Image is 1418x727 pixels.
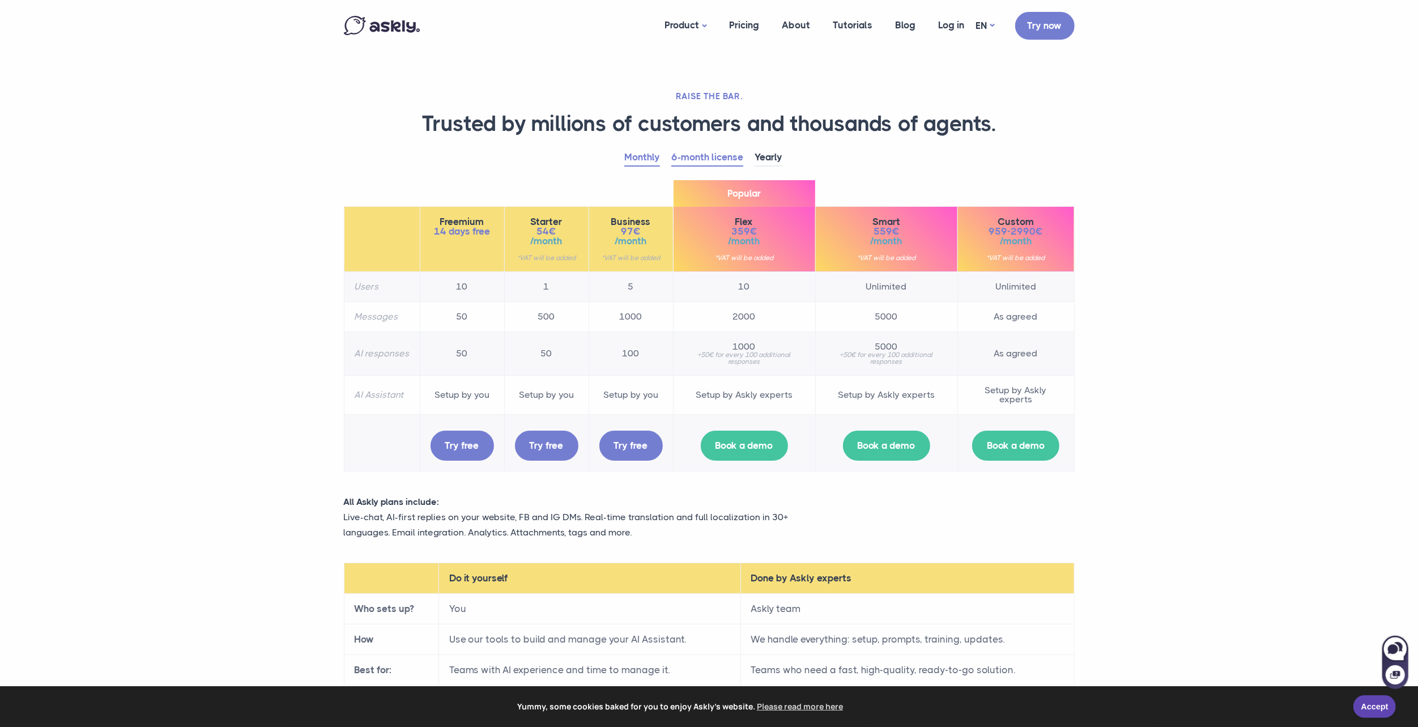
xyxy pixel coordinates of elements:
[504,375,589,414] td: Setup by you
[589,331,673,375] td: 100
[968,236,1064,246] span: /month
[344,271,420,301] th: Users
[671,149,743,167] a: 6-month license
[420,301,504,331] td: 50
[968,349,1064,358] span: As agreed
[826,236,947,246] span: /month
[957,301,1074,331] td: As agreed
[826,254,947,261] small: *VAT will be added
[1353,695,1396,718] a: Accept
[344,301,420,331] th: Messages
[438,624,740,655] td: Use our tools to build and manage your AI Assistant.
[344,16,420,35] img: Askly
[674,180,815,207] span: Popular
[927,3,976,47] a: Log in
[431,431,494,461] a: Try free
[826,342,947,351] span: 5000
[1381,634,1410,690] iframe: Askly chat
[826,227,947,236] span: 559€
[344,509,825,540] p: Live-chat, AI-first replies on your website, FB and IG DMs. Real-time translation and full locali...
[344,91,1075,102] h2: RAISE THE BAR.
[420,375,504,414] td: Setup by you
[884,3,927,47] a: Blog
[420,331,504,375] td: 50
[684,217,805,227] span: Flex
[972,431,1059,461] a: Book a demo
[515,431,578,461] a: Try free
[822,3,884,47] a: Tutorials
[1015,12,1075,40] a: Try now
[976,18,995,34] a: EN
[968,227,1064,236] span: 959-2990€
[515,227,578,236] span: 54€
[740,624,1074,655] td: We handle everything: setup, prompts, training, updates.
[740,655,1074,686] td: Teams who need a fast, high-quality, ready-to-go solution.
[589,301,673,331] td: 1000
[740,594,1074,624] td: Askly team
[599,217,663,227] span: Business
[755,698,845,715] a: learn more about cookies
[589,271,673,301] td: 5
[589,375,673,414] td: Setup by you
[515,236,578,246] span: /month
[684,254,805,261] small: *VAT will be added
[344,331,420,375] th: AI responses
[968,217,1064,227] span: Custom
[815,301,957,331] td: 5000
[684,342,805,351] span: 1000
[16,698,1345,715] span: Yummy, some cookies baked for you to enjoy Askly's website.
[504,331,589,375] td: 50
[438,655,740,686] td: Teams with AI experience and time to manage it.
[826,217,947,227] span: Smart
[344,110,1075,138] h1: Trusted by millions of customers and thousands of agents.
[957,271,1074,301] td: Unlimited
[740,563,1074,594] th: Done by Askly experts
[344,655,438,686] th: Best for:
[771,3,822,47] a: About
[438,594,740,624] td: You
[684,236,805,246] span: /month
[599,236,663,246] span: /month
[673,375,815,414] td: Setup by Askly experts
[957,375,1074,414] td: Setup by Askly experts
[515,254,578,261] small: *VAT will be added
[431,227,494,236] span: 14 days free
[431,217,494,227] span: Freemium
[968,254,1064,261] small: *VAT will be added
[624,149,660,167] a: Monthly
[701,431,788,461] a: Book a demo
[344,375,420,414] th: AI Assistant
[684,227,805,236] span: 359€
[815,375,957,414] td: Setup by Askly experts
[843,431,930,461] a: Book a demo
[515,217,578,227] span: Starter
[438,563,740,594] th: Do it yourself
[826,351,947,365] small: +50€ for every 100 additional responses
[654,3,718,48] a: Product
[755,149,782,167] a: Yearly
[420,271,504,301] td: 10
[504,301,589,331] td: 500
[599,227,663,236] span: 97€
[684,351,805,365] small: +50€ for every 100 additional responses
[599,254,663,261] small: *VAT will be added
[344,594,438,624] th: Who sets up?
[673,271,815,301] td: 10
[673,301,815,331] td: 2000
[344,624,438,655] th: How
[599,431,663,461] a: Try free
[344,496,440,507] strong: All Askly plans include:
[815,271,957,301] td: Unlimited
[718,3,771,47] a: Pricing
[504,271,589,301] td: 1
